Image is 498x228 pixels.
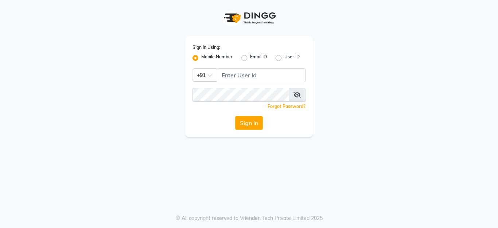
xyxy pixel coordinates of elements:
[250,54,267,62] label: Email ID
[268,104,306,109] a: Forgot Password?
[201,54,233,62] label: Mobile Number
[235,116,263,130] button: Sign In
[217,68,306,82] input: Username
[284,54,300,62] label: User ID
[192,44,220,51] label: Sign In Using:
[220,7,278,29] img: logo1.svg
[192,88,289,102] input: Username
